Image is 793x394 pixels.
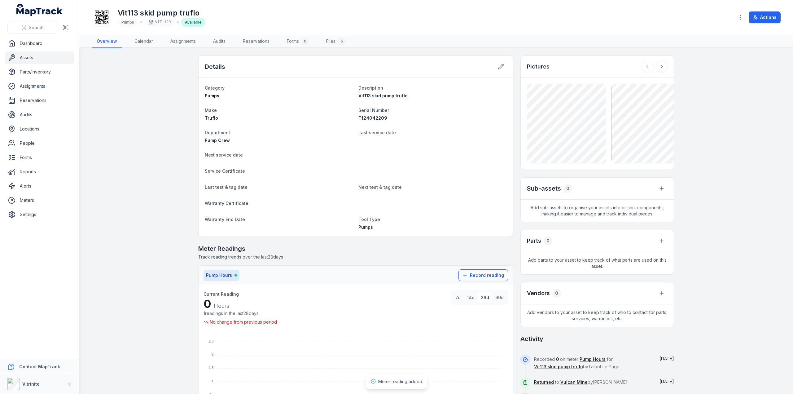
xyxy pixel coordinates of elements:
[5,166,74,178] a: Reports
[205,201,248,206] span: Warranty Certificate
[205,217,245,222] span: Warranty End Date
[205,138,230,143] span: Pump Crew
[358,85,383,91] span: Description
[205,115,218,121] span: Truflo
[470,272,504,278] span: Record reading
[358,108,389,113] span: Serial Number
[5,194,74,206] a: Meters
[5,123,74,135] a: Locations
[204,291,239,297] span: Current Reading
[212,379,213,383] tspan: 1
[458,269,508,281] button: Record reading
[659,379,674,384] span: [DATE]
[358,217,380,222] span: Tool Type
[321,35,350,48] a: Files5
[210,319,277,325] span: No change from previous period
[204,310,277,317] div: 1 readings in the last 28 days
[204,298,277,310] div: 0
[205,108,217,113] span: Make
[205,184,248,190] span: Last test & tag date
[358,184,402,190] span: Next test & tag date
[358,93,408,98] span: Vit113 skid pump truflo
[5,94,74,107] a: Reservations
[204,270,239,281] button: Pump Hours
[198,254,283,259] span: Track reading trends over the last 28 days
[5,137,74,149] a: People
[493,292,506,303] button: 90d
[338,38,345,45] div: 5
[165,35,201,48] a: Assignments
[521,252,674,274] span: Add parts to your asset to keep track of what parts are used on this asset.
[527,237,541,245] h3: Parts
[552,289,561,298] div: 0
[520,334,543,343] h2: Activity
[5,66,74,78] a: Parts/Inventory
[118,8,205,18] h1: Vit113 skid pump truflo
[121,20,134,24] span: Pumps
[5,80,74,92] a: Assignments
[563,184,572,193] div: 0
[521,304,674,327] span: Add vendors to your asset to keep track of who to contact for parts, services, warranties, etc.
[478,292,492,303] button: 28d
[7,22,57,33] button: Search
[659,356,674,361] time: 07/10/2025, 2:19:56 pm
[527,289,550,298] h3: Vendors
[212,352,213,356] tspan: 2
[534,356,620,369] span: Recorded on meter for by Talbot Le Page
[29,24,43,31] span: Search
[301,38,309,45] div: 0
[205,62,225,71] h2: Details
[209,366,213,370] tspan: 1.5
[5,180,74,192] a: Alerts
[5,151,74,164] a: Forms
[464,292,477,303] button: 14d
[534,379,628,385] span: to by [PERSON_NAME]
[560,379,588,385] a: Vulcan Mine
[358,115,387,121] span: Tf24042209
[358,224,373,230] span: Pumps
[206,272,232,278] span: Pump Hours
[521,200,674,222] span: Add sub-assets to organise your assets into distinct components, making it easier to manage and t...
[282,35,314,48] a: Forms0
[238,35,274,48] a: Reservations
[527,184,561,193] h2: Sub-assets
[5,51,74,64] a: Assets
[214,303,229,309] span: Hours
[378,379,422,384] span: Meter reading added
[145,18,174,27] div: VIT-129
[534,379,554,385] a: Returned
[208,35,230,48] a: Audits
[92,35,122,48] a: Overview
[659,356,674,361] span: [DATE]
[129,35,158,48] a: Calendar
[205,85,225,91] span: Category
[205,152,243,157] span: Next service date
[5,37,74,50] a: Dashboard
[205,130,230,135] span: Department
[209,339,213,343] tspan: 2.5
[22,381,40,387] strong: Vitrinite
[749,11,781,23] button: Actions
[5,108,74,121] a: Audits
[358,130,396,135] span: Last service date
[556,356,559,362] span: 0
[198,244,513,253] h2: Meter Readings
[453,292,463,303] button: 7d
[19,364,60,369] strong: Contact MapTrack
[205,168,245,174] span: Service Certificate
[205,93,219,98] span: Pumps
[16,4,63,16] a: MapTrack
[527,62,550,71] h3: Pictures
[534,364,583,370] a: Vit113 skid pump truflo
[544,237,552,245] div: 0
[5,208,74,221] a: Settings
[580,356,606,362] a: Pump Hours
[659,379,674,384] time: 02/10/2025, 4:11:17 pm
[181,18,205,27] div: Available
